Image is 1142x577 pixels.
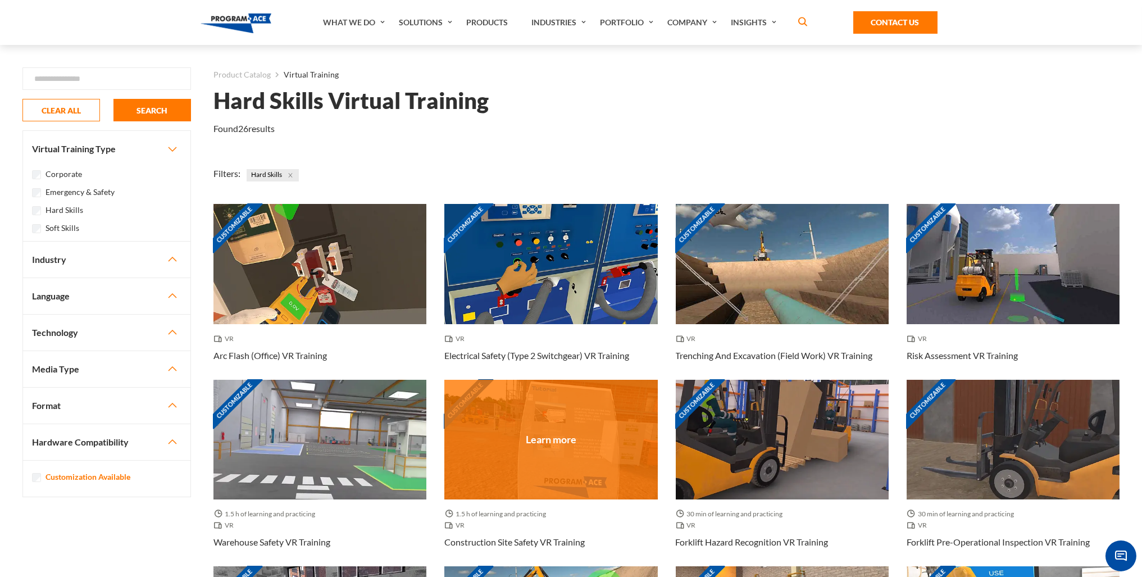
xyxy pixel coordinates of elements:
button: CLEAR ALL [22,99,100,121]
h3: Trenching And Excavation (Field Work) VR Training [676,349,873,362]
span: VR [907,333,931,344]
span: Chat Widget [1105,540,1136,571]
input: Soft Skills [32,224,41,233]
button: Industry [23,242,190,278]
h3: Construction Site Safety VR Training [444,535,585,549]
button: Format [23,388,190,424]
label: Soft Skills [46,222,79,234]
span: VR [444,333,469,344]
a: Customizable Thumbnail - Warehouse Safety VR Training 1.5 h of learning and practicing VR Warehou... [213,380,426,566]
button: Close [284,169,297,181]
span: VR [213,520,238,531]
span: VR [676,520,700,531]
span: VR [676,333,700,344]
button: Virtual Training Type [23,131,190,167]
h3: Electrical Safety (Type 2 Switchgear) VR Training [444,349,629,362]
input: Hard Skills [32,206,41,215]
h1: Hard Skills Virtual Training [213,91,489,111]
a: Customizable Thumbnail - Risk Assessment VR Training VR Risk Assessment VR Training [907,204,1120,379]
nav: breadcrumb [213,67,1120,82]
span: VR [907,520,931,531]
span: 30 min of learning and practicing [907,508,1018,520]
span: Hard Skills [247,169,299,181]
a: Customizable Thumbnail - Forklift Hazard Recognition VR Training 30 min of learning and practicin... [676,380,889,566]
span: 1.5 h of learning and practicing [444,508,550,520]
a: Customizable Thumbnail - Forklift Pre-Operational Inspection VR Training 30 min of learning and p... [907,380,1120,566]
a: Customizable Thumbnail - Trenching And Excavation (Field Work) VR Training VR Trenching And Excav... [676,204,889,379]
h3: Forklift Pre-Operational Inspection VR Training [907,535,1090,549]
span: VR [213,333,238,344]
a: Customizable Thumbnail - Construction Site Safety VR Training 1.5 h of learning and practicing VR... [444,380,657,566]
span: 30 min of learning and practicing [676,508,788,520]
input: Emergency & Safety [32,188,41,197]
label: Hard Skills [46,204,83,216]
input: Customization Available [32,473,41,482]
label: Corporate [46,168,82,180]
a: Customizable Thumbnail - Arc Flash (Office) VR Training VR Arc Flash (Office) VR Training [213,204,426,379]
span: 1.5 h of learning and practicing [213,508,320,520]
p: Found results [213,122,275,135]
a: Customizable Thumbnail - Electrical Safety (Type 2 Switchgear) VR Training VR Electrical Safety (... [444,204,657,379]
a: Product Catalog [213,67,271,82]
button: Media Type [23,351,190,387]
label: Customization Available [46,471,130,483]
span: Filters: [213,168,240,179]
button: Language [23,278,190,314]
button: Hardware Compatibility [23,424,190,460]
h3: Forklift Hazard Recognition VR Training [676,535,829,549]
img: Program-Ace [201,13,272,33]
li: Virtual Training [271,67,339,82]
a: Contact Us [853,11,938,34]
h3: Arc Flash (Office) VR Training [213,349,327,362]
em: 26 [238,123,248,134]
button: Technology [23,315,190,351]
span: VR [444,520,469,531]
h3: Warehouse Safety VR Training [213,535,330,549]
label: Emergency & Safety [46,186,115,198]
input: Corporate [32,170,41,179]
h3: Risk Assessment VR Training [907,349,1018,362]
